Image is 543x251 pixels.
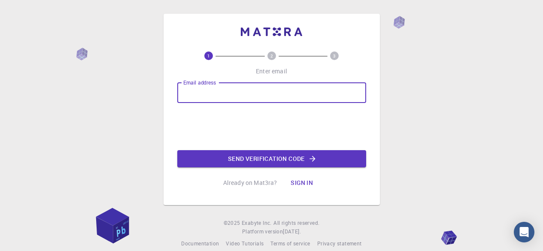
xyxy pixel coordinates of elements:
[270,53,273,59] text: 2
[206,110,337,143] iframe: reCAPTCHA
[317,240,362,247] span: Privacy statement
[270,239,310,248] a: Terms of service
[283,228,301,235] span: [DATE] .
[242,227,283,236] span: Platform version
[242,219,272,227] a: Exabyte Inc.
[242,219,272,226] span: Exabyte Inc.
[333,53,336,59] text: 3
[317,239,362,248] a: Privacy statement
[270,240,310,247] span: Terms of service
[181,240,219,247] span: Documentation
[226,240,264,247] span: Video Tutorials
[283,227,301,236] a: [DATE].
[207,53,210,59] text: 1
[514,222,534,242] div: Open Intercom Messenger
[256,67,287,76] p: Enter email
[183,79,216,86] label: Email address
[273,219,319,227] span: All rights reserved.
[226,239,264,248] a: Video Tutorials
[177,150,366,167] button: Send verification code
[181,239,219,248] a: Documentation
[224,219,242,227] span: © 2025
[223,178,277,187] p: Already on Mat3ra?
[284,174,320,191] button: Sign in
